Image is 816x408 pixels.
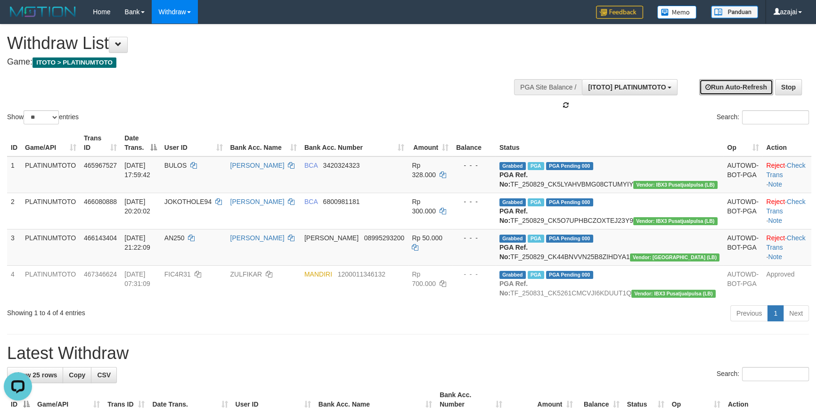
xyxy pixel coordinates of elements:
span: 466143404 [84,234,117,242]
span: Rp 328.000 [412,162,436,179]
b: PGA Ref. No: [499,207,528,224]
span: Copy [69,371,85,379]
span: [PERSON_NAME] [304,234,359,242]
a: [PERSON_NAME] [230,162,284,169]
th: Game/API: activate to sort column ascending [21,130,80,156]
a: Check Trans [766,234,805,251]
span: Marked by azaksrplatinum [528,235,544,243]
button: Open LiveChat chat widget [4,4,32,32]
th: Date Trans.: activate to sort column descending [121,130,161,156]
td: PLATINUMTOTO [21,229,80,265]
span: [ITOTO] PLATINUMTOTO [588,83,666,91]
h4: Game: [7,57,535,67]
span: PGA Pending [546,162,593,170]
a: Reject [766,234,785,242]
th: Trans ID: activate to sort column ascending [80,130,121,156]
th: Action [762,130,811,156]
span: [DATE] 20:20:02 [124,198,150,215]
span: Marked by azaksrplatinum [528,198,544,206]
td: AUTOWD-BOT-PGA [723,229,762,265]
td: · · [762,193,811,229]
b: PGA Ref. No: [499,171,528,188]
div: - - - [456,197,492,206]
span: AN250 [164,234,185,242]
span: Grabbed [499,198,526,206]
input: Search: [742,110,809,124]
b: PGA Ref. No: [499,244,528,261]
span: 466080888 [84,198,117,205]
span: Rp 300.000 [412,198,436,215]
span: Grabbed [499,162,526,170]
a: Note [768,180,782,188]
td: · · [762,229,811,265]
b: PGA Ref. No: [499,280,528,297]
a: Show 25 rows [7,367,63,383]
span: [DATE] 07:31:09 [124,270,150,287]
td: AUTOWD-BOT-PGA [723,265,762,302]
td: 4 [7,265,21,302]
span: FIC4R31 [164,270,191,278]
span: 467346624 [84,270,117,278]
td: TF_250831_CK5261CMCVJI6KDUUT1Q [496,265,723,302]
img: Button%20Memo.svg [657,6,697,19]
span: Rp 50.000 [412,234,442,242]
span: BCA [304,198,318,205]
select: Showentries [24,110,59,124]
span: ITOTO > PLATINUMTOTO [33,57,116,68]
td: PLATINUMTOTO [21,265,80,302]
img: MOTION_logo.png [7,5,79,19]
button: [ITOTO] PLATINUMTOTO [582,79,677,95]
th: Op: activate to sort column ascending [723,130,762,156]
a: 1 [767,305,783,321]
span: Vendor URL: https://dashboard.q2checkout.com/secure [633,217,718,225]
th: Bank Acc. Number: activate to sort column ascending [301,130,408,156]
label: Search: [717,367,809,381]
span: Copy 08995293200 to clipboard [364,234,405,242]
span: PGA Pending [546,198,593,206]
span: 465967527 [84,162,117,169]
span: [DATE] 21:22:09 [124,234,150,251]
td: PLATINUMTOTO [21,193,80,229]
span: Rp 700.000 [412,270,436,287]
th: Bank Acc. Name: activate to sort column ascending [226,130,300,156]
span: Vendor URL: https://dashboard.q2checkout.com/secure [630,253,720,261]
span: Vendor URL: https://dashboard.q2checkout.com/secure [633,181,718,189]
div: - - - [456,233,492,243]
span: Copy 1200011346132 to clipboard [338,270,385,278]
a: CSV [91,367,117,383]
span: BULOS [164,162,187,169]
td: Approved [762,265,811,302]
th: ID [7,130,21,156]
div: Showing 1 to 4 of 4 entries [7,304,333,318]
a: Copy [63,367,91,383]
td: · · [762,156,811,193]
a: Stop [775,79,802,95]
div: PGA Site Balance / [514,79,582,95]
span: Copy 3420324323 to clipboard [323,162,360,169]
span: MANDIRI [304,270,332,278]
th: User ID: activate to sort column ascending [161,130,227,156]
span: BCA [304,162,318,169]
th: Status [496,130,723,156]
img: panduan.png [711,6,758,18]
a: Previous [730,305,768,321]
td: TF_250829_CK5O7UPHBCZOXTEJ23Y9 [496,193,723,229]
span: Grabbed [499,235,526,243]
td: AUTOWD-BOT-PGA [723,156,762,193]
a: ZULFIKAR [230,270,262,278]
img: Feedback.jpg [596,6,643,19]
a: Note [768,253,782,261]
span: Grabbed [499,271,526,279]
div: - - - [456,161,492,170]
div: - - - [456,269,492,279]
span: [DATE] 17:59:42 [124,162,150,179]
a: [PERSON_NAME] [230,234,284,242]
h1: Latest Withdraw [7,344,809,363]
span: JOKOTHOLE94 [164,198,212,205]
th: Balance [452,130,496,156]
a: [PERSON_NAME] [230,198,284,205]
td: 1 [7,156,21,193]
span: Marked by azaksrplatinum [528,271,544,279]
label: Search: [717,110,809,124]
td: AUTOWD-BOT-PGA [723,193,762,229]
